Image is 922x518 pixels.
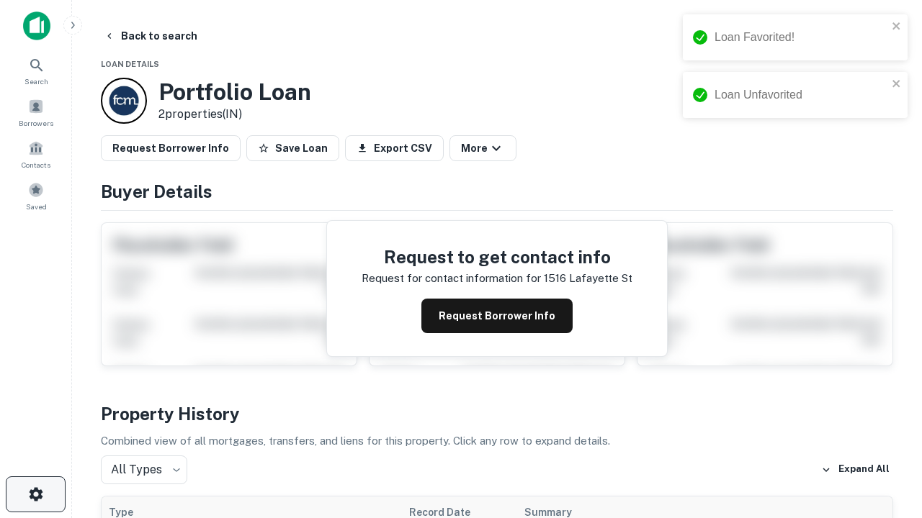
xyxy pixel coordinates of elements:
p: 2 properties (IN) [158,106,311,123]
button: Expand All [818,459,893,481]
h4: Property History [101,401,893,427]
div: Loan Favorited! [715,29,887,46]
span: Search [24,76,48,87]
button: Request Borrower Info [421,299,573,333]
div: All Types [101,455,187,484]
p: Request for contact information for [362,270,541,287]
img: capitalize-icon.png [23,12,50,40]
button: Back to search [98,23,203,49]
button: More [449,135,516,161]
button: Export CSV [345,135,444,161]
h3: Portfolio Loan [158,78,311,106]
a: Contacts [4,135,68,173]
span: Contacts [22,159,50,171]
span: Saved [26,201,47,212]
a: Saved [4,176,68,215]
button: Request Borrower Info [101,135,241,161]
span: Borrowers [19,117,53,129]
a: Search [4,51,68,90]
p: Combined view of all mortgages, transfers, and liens for this property. Click any row to expand d... [101,432,893,450]
p: 1516 lafayette st [544,270,632,287]
h4: Request to get contact info [362,244,632,270]
h4: Buyer Details [101,178,893,204]
button: Save Loan [246,135,339,161]
span: Loan Details [101,60,159,68]
button: close [892,78,902,91]
div: Loan Unfavorited [715,86,887,104]
iframe: Chat Widget [850,403,922,472]
a: Borrowers [4,93,68,132]
button: close [892,20,902,34]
